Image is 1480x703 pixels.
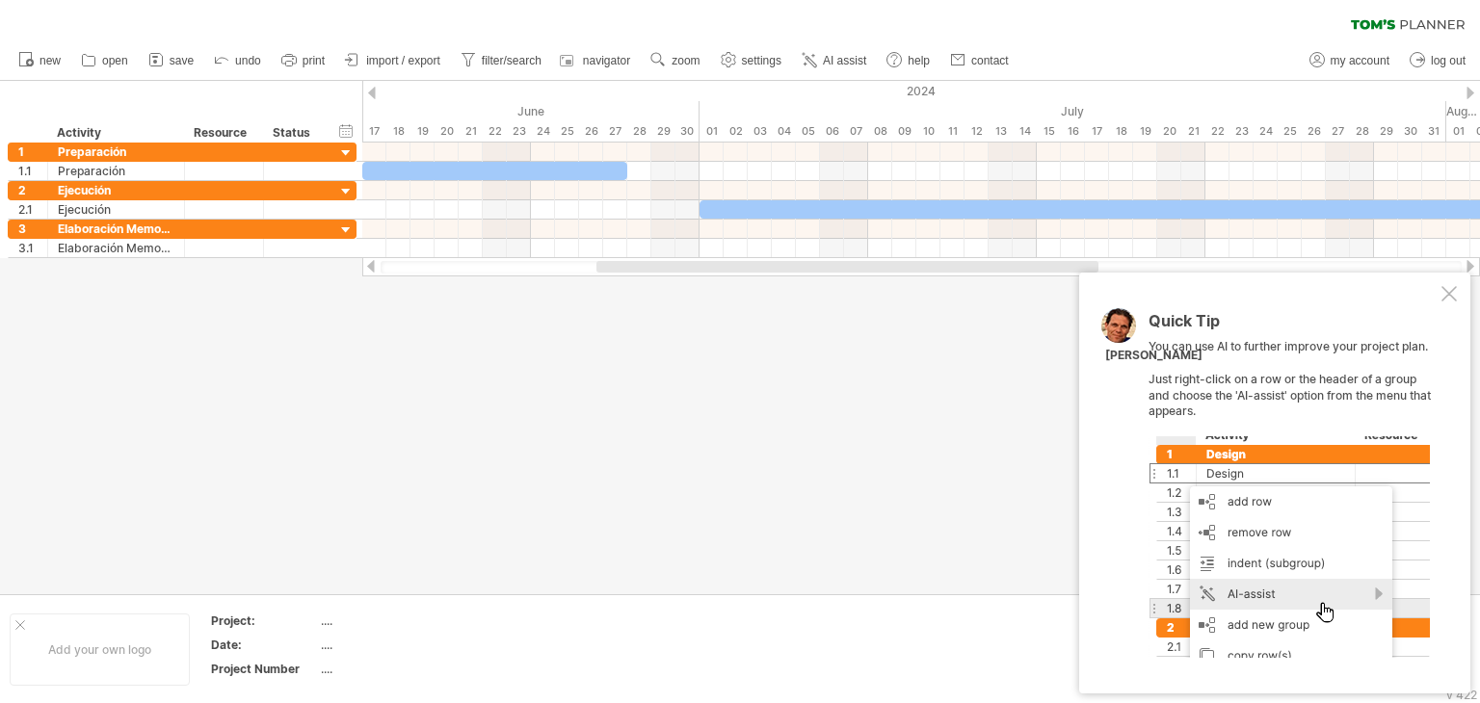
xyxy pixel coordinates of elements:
div: Tuesday, 16 July 2024 [1061,121,1085,142]
div: Friday, 12 July 2024 [965,121,989,142]
div: Sunday, 23 June 2024 [507,121,531,142]
span: open [102,54,128,67]
div: Resource [194,123,252,143]
div: July 2024 [700,101,1446,121]
div: Wednesday, 3 July 2024 [748,121,772,142]
div: 2 [18,181,47,199]
div: Tuesday, 2 July 2024 [724,121,748,142]
div: Sunday, 14 July 2024 [1013,121,1037,142]
div: Monday, 24 June 2024 [531,121,555,142]
div: Wednesday, 17 July 2024 [1085,121,1109,142]
div: Quick Tip [1149,313,1438,339]
div: Thursday, 11 July 2024 [940,121,965,142]
div: Friday, 21 June 2024 [459,121,483,142]
div: 2.1 [18,200,47,219]
div: Wednesday, 24 July 2024 [1254,121,1278,142]
div: Tuesday, 18 June 2024 [386,121,410,142]
span: AI assist [823,54,866,67]
div: Saturday, 29 June 2024 [651,121,675,142]
span: help [908,54,930,67]
span: zoom [672,54,700,67]
div: Sunday, 7 July 2024 [844,121,868,142]
a: AI assist [797,48,872,73]
a: settings [716,48,787,73]
a: undo [209,48,267,73]
span: my account [1331,54,1389,67]
div: Friday, 5 July 2024 [796,121,820,142]
a: open [76,48,134,73]
div: Friday, 19 July 2024 [1133,121,1157,142]
div: Wednesday, 26 June 2024 [579,121,603,142]
div: Tuesday, 25 June 2024 [555,121,579,142]
div: Add your own logo [10,613,190,686]
div: Thursday, 18 July 2024 [1109,121,1133,142]
span: filter/search [482,54,542,67]
div: Date: [211,637,317,653]
a: contact [945,48,1015,73]
div: 1 [18,143,47,161]
a: print [277,48,330,73]
div: Project Number [211,661,317,677]
div: Ejecución [58,181,174,199]
a: help [882,48,936,73]
div: v 422 [1446,688,1477,702]
div: Friday, 26 July 2024 [1302,121,1326,142]
span: print [303,54,325,67]
div: Thursday, 20 June 2024 [435,121,459,142]
div: Ejecución [58,200,174,219]
div: Activity [57,123,173,143]
div: Wednesday, 31 July 2024 [1422,121,1446,142]
div: Tuesday, 30 July 2024 [1398,121,1422,142]
div: Preparación [58,143,174,161]
a: filter/search [456,48,547,73]
span: settings [742,54,781,67]
div: .... [321,612,483,629]
div: [PERSON_NAME] [1105,348,1202,364]
div: Elaboración Memoria [58,239,174,257]
span: contact [971,54,1009,67]
div: Wednesday, 10 July 2024 [916,121,940,142]
div: Monday, 22 July 2024 [1205,121,1229,142]
a: save [144,48,199,73]
div: Saturday, 6 July 2024 [820,121,844,142]
a: log out [1405,48,1471,73]
div: Thursday, 4 July 2024 [772,121,796,142]
div: Tuesday, 23 July 2024 [1229,121,1254,142]
div: Project: [211,612,317,629]
div: Friday, 28 June 2024 [627,121,651,142]
div: Elaboración Memoria [58,220,174,238]
div: Monday, 29 July 2024 [1374,121,1398,142]
div: Monday, 8 July 2024 [868,121,892,142]
div: You can use AI to further improve your project plan. Just right-click on a row or the header of a... [1149,313,1438,658]
span: save [170,54,194,67]
span: navigator [583,54,630,67]
div: Status [273,123,315,143]
a: my account [1305,48,1395,73]
div: Monday, 1 July 2024 [700,121,724,142]
div: 1.1 [18,162,47,180]
div: Thursday, 27 June 2024 [603,121,627,142]
div: Preparación [58,162,174,180]
div: Tuesday, 9 July 2024 [892,121,916,142]
span: new [40,54,61,67]
div: .... [321,637,483,653]
div: Monday, 17 June 2024 [362,121,386,142]
div: Saturday, 27 July 2024 [1326,121,1350,142]
div: Saturday, 13 July 2024 [989,121,1013,142]
div: Sunday, 28 July 2024 [1350,121,1374,142]
a: navigator [557,48,636,73]
span: log out [1431,54,1466,67]
div: Sunday, 21 July 2024 [1181,121,1205,142]
div: Monday, 15 July 2024 [1037,121,1061,142]
a: zoom [646,48,705,73]
span: undo [235,54,261,67]
div: Wednesday, 19 June 2024 [410,121,435,142]
div: Saturday, 20 July 2024 [1157,121,1181,142]
div: 3.1 [18,239,47,257]
div: 3 [18,220,47,238]
div: Thursday, 1 August 2024 [1446,121,1470,142]
div: Sunday, 30 June 2024 [675,121,700,142]
div: Saturday, 22 June 2024 [483,121,507,142]
div: Thursday, 25 July 2024 [1278,121,1302,142]
div: .... [321,661,483,677]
